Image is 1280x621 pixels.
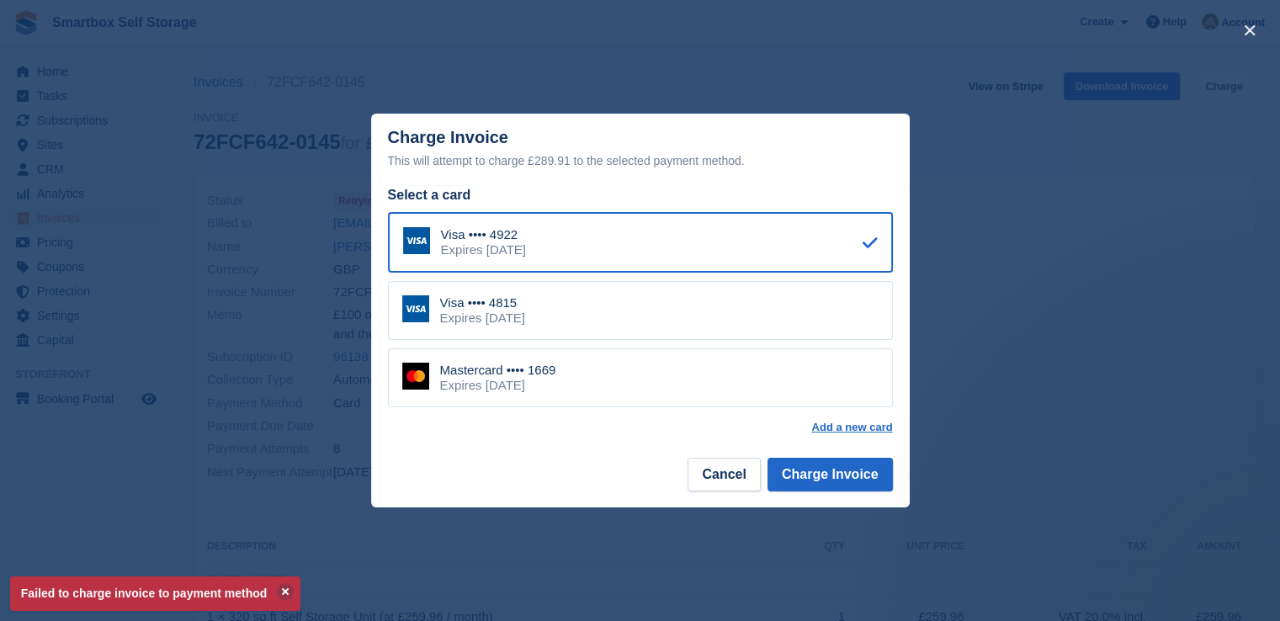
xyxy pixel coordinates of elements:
[388,185,893,205] div: Select a card
[402,295,429,322] img: Visa Logo
[403,227,430,254] img: Visa Logo
[388,151,893,171] div: This will attempt to charge £289.91 to the selected payment method.
[440,310,525,326] div: Expires [DATE]
[440,295,525,310] div: Visa •••• 4815
[402,363,429,390] img: Mastercard Logo
[388,128,893,171] div: Charge Invoice
[811,421,892,434] a: Add a new card
[767,458,893,491] button: Charge Invoice
[441,242,526,257] div: Expires [DATE]
[441,227,526,242] div: Visa •••• 4922
[688,458,760,491] button: Cancel
[440,363,556,378] div: Mastercard •••• 1669
[1236,17,1263,44] button: close
[440,378,556,393] div: Expires [DATE]
[10,576,300,611] p: Failed to charge invoice to payment method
